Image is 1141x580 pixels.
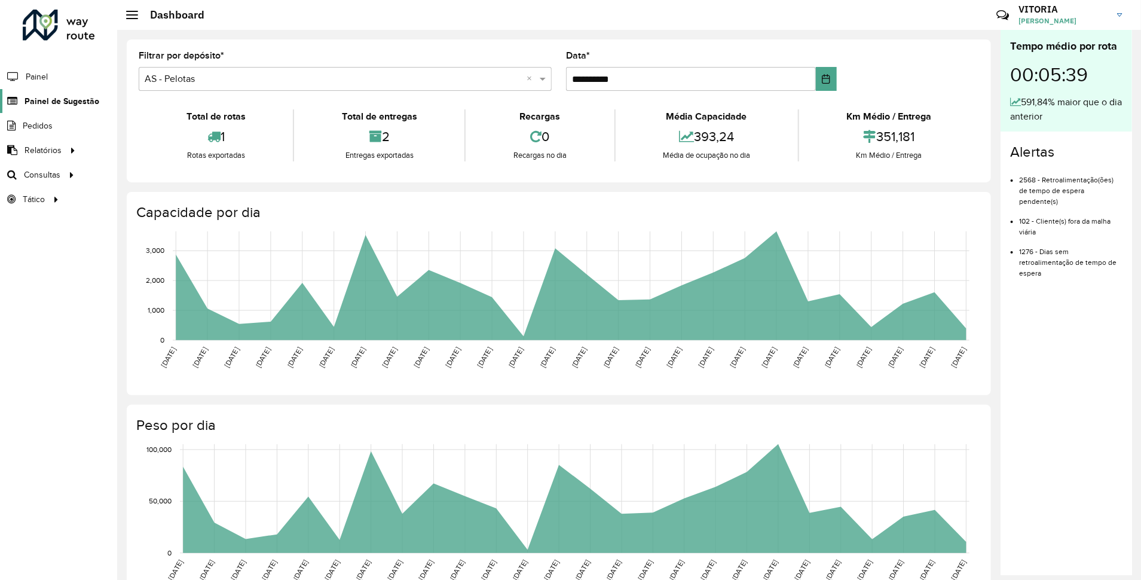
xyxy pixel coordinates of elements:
div: 351,181 [802,124,976,149]
div: 1 [142,124,290,149]
text: [DATE] [760,346,778,369]
text: 1,000 [148,306,164,314]
text: [DATE] [792,346,809,369]
text: [DATE] [665,346,683,369]
h4: Capacidade por dia [136,204,979,221]
text: [DATE] [286,346,303,369]
h4: Alertas [1010,144,1122,161]
a: Contato Rápido [990,2,1015,28]
text: [DATE] [349,346,366,369]
text: [DATE] [507,346,525,369]
div: Km Médio / Entrega [802,109,976,124]
text: [DATE] [950,346,967,369]
span: Painel [26,71,48,83]
div: 0 [469,124,611,149]
text: 50,000 [149,497,172,505]
div: 00:05:39 [1010,54,1122,95]
span: Tático [23,193,45,206]
div: Entregas exportadas [297,149,461,161]
text: [DATE] [855,346,872,369]
text: [DATE] [160,346,177,369]
div: 393,24 [619,124,795,149]
text: 100,000 [146,445,172,453]
text: [DATE] [602,346,619,369]
li: 102 - Cliente(s) fora da malha viária [1019,207,1122,237]
text: [DATE] [223,346,240,369]
h2: Dashboard [138,8,204,22]
text: [DATE] [412,346,430,369]
span: Consultas [24,169,60,181]
div: Rotas exportadas [142,149,290,161]
text: [DATE] [444,346,461,369]
text: [DATE] [381,346,398,369]
text: [DATE] [317,346,335,369]
div: Recargas [469,109,611,124]
label: Data [566,48,590,63]
text: 3,000 [146,247,164,255]
div: Média de ocupação no dia [619,149,795,161]
text: 2,000 [146,276,164,284]
span: Painel de Sugestão [25,95,99,108]
li: 1276 - Dias sem retroalimentação de tempo de espera [1019,237,1122,279]
text: [DATE] [539,346,556,369]
button: Choose Date [816,67,837,91]
div: 2 [297,124,461,149]
label: Filtrar por depósito [139,48,224,63]
text: [DATE] [634,346,651,369]
div: Média Capacidade [619,109,795,124]
text: [DATE] [918,346,935,369]
text: [DATE] [570,346,588,369]
div: Km Médio / Entrega [802,149,976,161]
span: [PERSON_NAME] [1018,16,1108,26]
text: [DATE] [824,346,841,369]
h4: Peso por dia [136,417,979,434]
div: 591,84% maior que o dia anterior [1010,95,1122,124]
text: [DATE] [729,346,746,369]
text: [DATE] [697,346,714,369]
div: Tempo médio por rota [1010,38,1122,54]
div: Total de entregas [297,109,461,124]
span: Relatórios [25,144,62,157]
h3: VITORIA [1018,4,1108,15]
text: 0 [160,336,164,344]
text: [DATE] [476,346,493,369]
text: 0 [167,549,172,557]
li: 2568 - Retroalimentação(ões) de tempo de espera pendente(s) [1019,166,1122,207]
text: [DATE] [254,346,271,369]
text: [DATE] [886,346,904,369]
div: Recargas no dia [469,149,611,161]
text: [DATE] [191,346,209,369]
div: Total de rotas [142,109,290,124]
span: Clear all [527,72,537,86]
span: Pedidos [23,120,53,132]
